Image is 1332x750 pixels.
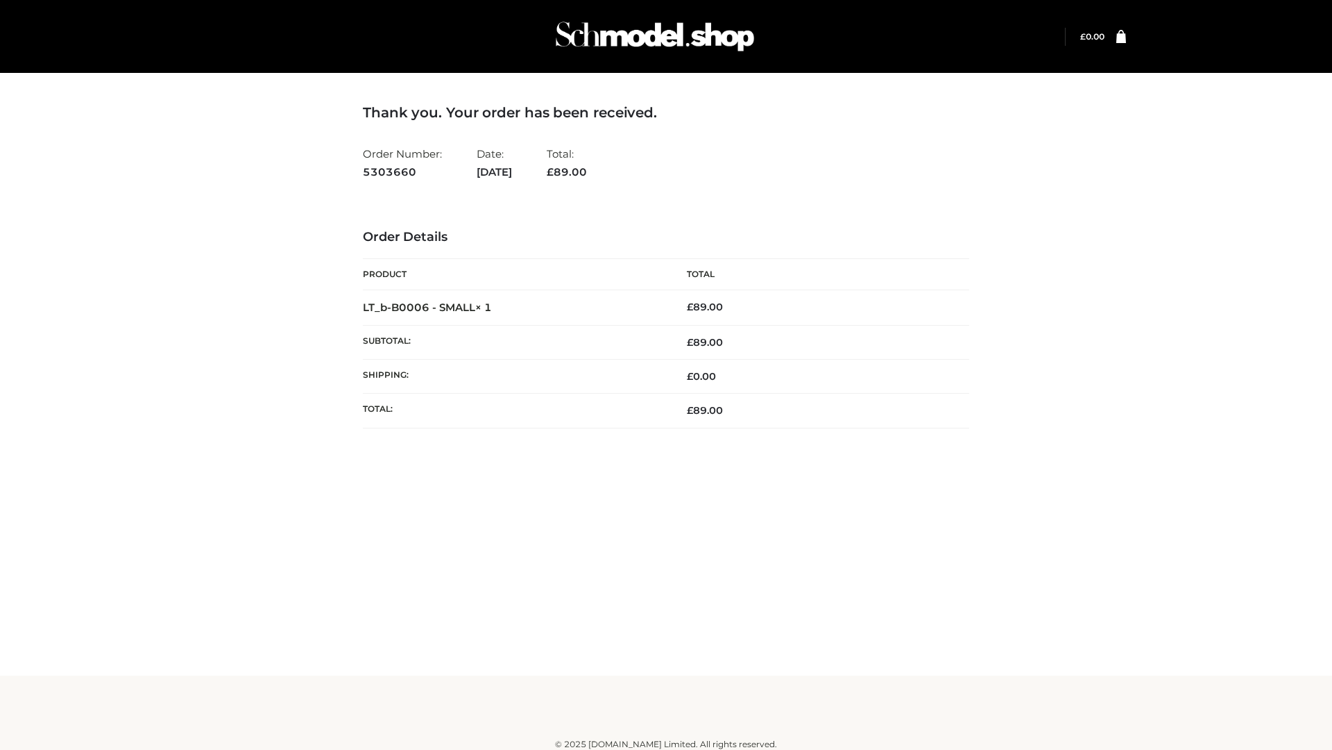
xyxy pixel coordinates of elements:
span: 89.00 [687,404,723,417]
a: £0.00 [1080,31,1104,42]
th: Shipping: [363,360,666,394]
img: Schmodel Admin 964 [551,9,759,64]
h3: Order Details [363,230,969,245]
strong: × 1 [475,301,492,314]
h3: Thank you. Your order has been received. [363,104,969,121]
span: £ [1080,31,1086,42]
span: £ [687,336,693,349]
strong: [DATE] [477,163,512,181]
strong: 5303660 [363,163,442,181]
th: Product [363,259,666,290]
li: Date: [477,142,512,184]
bdi: 89.00 [687,301,723,313]
strong: LT_b-B0006 - SMALL [363,301,492,314]
bdi: 0.00 [687,370,716,383]
bdi: 0.00 [1080,31,1104,42]
span: £ [687,301,693,313]
li: Total: [547,142,587,184]
span: £ [687,370,693,383]
th: Total: [363,394,666,428]
span: 89.00 [547,165,587,178]
th: Subtotal: [363,325,666,359]
th: Total [666,259,969,290]
li: Order Number: [363,142,442,184]
span: 89.00 [687,336,723,349]
span: £ [547,165,554,178]
span: £ [687,404,693,417]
